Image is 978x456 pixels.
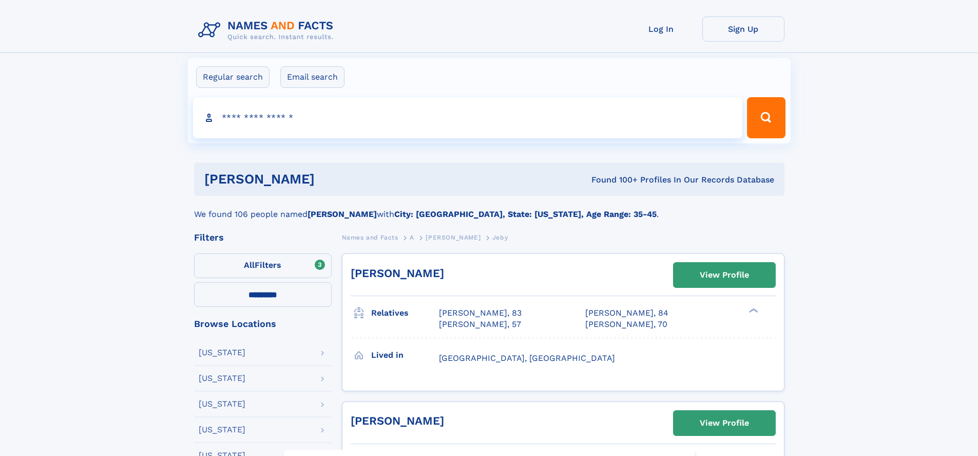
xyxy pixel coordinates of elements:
[439,307,522,319] a: [PERSON_NAME], 83
[280,66,344,88] label: Email search
[426,231,481,244] a: [PERSON_NAME]
[244,260,255,270] span: All
[371,346,439,364] h3: Lived in
[585,307,668,319] a: [PERSON_NAME], 84
[194,319,332,329] div: Browse Locations
[194,16,342,44] img: Logo Names and Facts
[585,319,667,330] a: [PERSON_NAME], 70
[342,231,398,244] a: Names and Facts
[199,400,245,408] div: [US_STATE]
[426,234,481,241] span: [PERSON_NAME]
[620,16,702,42] a: Log In
[700,263,749,287] div: View Profile
[194,253,332,278] label: Filters
[351,267,444,280] a: [PERSON_NAME]
[194,196,784,221] div: We found 106 people named with .
[492,234,508,241] span: Jeby
[674,411,775,435] a: View Profile
[193,97,743,138] input: search input
[199,349,245,357] div: [US_STATE]
[746,307,759,314] div: ❯
[453,174,774,186] div: Found 100+ Profiles In Our Records Database
[199,374,245,382] div: [US_STATE]
[410,234,414,241] span: A
[674,263,775,287] a: View Profile
[204,173,453,186] h1: [PERSON_NAME]
[747,97,785,138] button: Search Button
[439,353,615,363] span: [GEOGRAPHIC_DATA], [GEOGRAPHIC_DATA]
[199,426,245,434] div: [US_STATE]
[196,66,270,88] label: Regular search
[702,16,784,42] a: Sign Up
[700,411,749,435] div: View Profile
[410,231,414,244] a: A
[351,414,444,427] a: [PERSON_NAME]
[439,319,521,330] a: [PERSON_NAME], 57
[371,304,439,322] h3: Relatives
[194,233,332,242] div: Filters
[308,209,377,219] b: [PERSON_NAME]
[394,209,657,219] b: City: [GEOGRAPHIC_DATA], State: [US_STATE], Age Range: 35-45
